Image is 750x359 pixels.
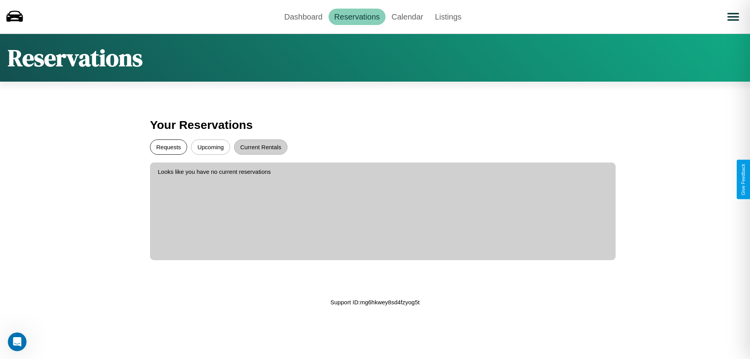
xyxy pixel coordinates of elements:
h1: Reservations [8,42,143,74]
a: Dashboard [279,9,329,25]
button: Current Rentals [234,139,287,155]
a: Listings [429,9,467,25]
iframe: Intercom live chat [8,332,27,351]
a: Reservations [329,9,386,25]
p: Support ID: mg6hkwey8sd4fzyog5t [330,297,420,307]
p: Looks like you have no current reservations [158,166,608,177]
button: Requests [150,139,187,155]
button: Upcoming [191,139,230,155]
div: Give Feedback [741,164,746,195]
h3: Your Reservations [150,114,600,136]
a: Calendar [386,9,429,25]
button: Open menu [722,6,744,28]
